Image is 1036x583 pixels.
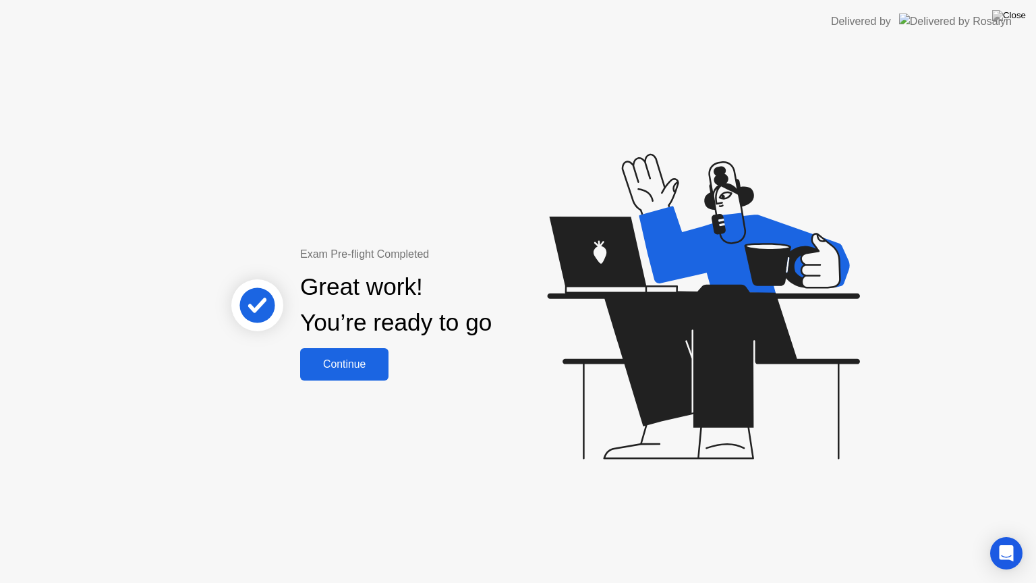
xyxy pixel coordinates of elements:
[992,10,1026,21] img: Close
[300,246,579,262] div: Exam Pre-flight Completed
[831,13,891,30] div: Delivered by
[300,269,492,341] div: Great work! You’re ready to go
[990,537,1023,570] div: Open Intercom Messenger
[899,13,1012,29] img: Delivered by Rosalyn
[300,348,388,381] button: Continue
[304,358,384,370] div: Continue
